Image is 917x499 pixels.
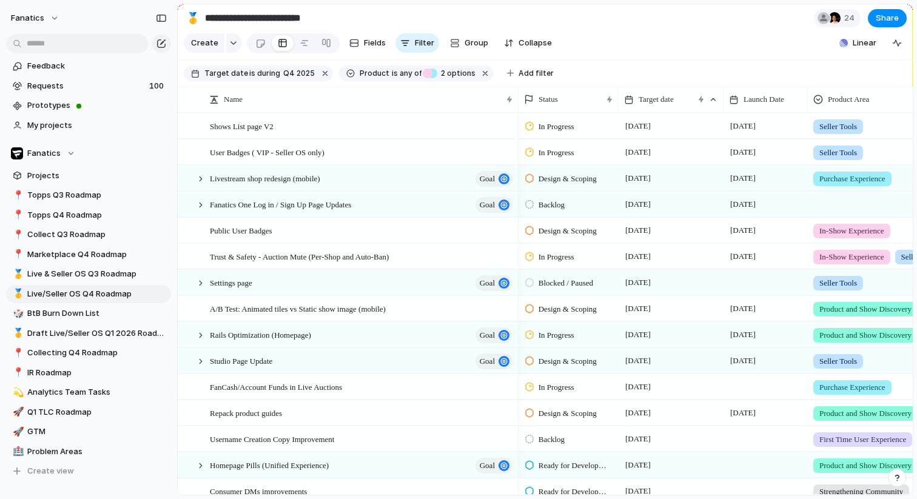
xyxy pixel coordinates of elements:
[539,251,574,263] span: In Progress
[622,275,654,290] span: [DATE]
[27,367,167,379] span: IR Roadmap
[13,247,21,261] div: 📍
[11,327,23,340] button: 🥇
[6,403,171,421] a: 🚀Q1 TLC Roadmap
[727,301,759,316] span: [DATE]
[210,406,282,420] span: Repack product guides
[6,364,171,382] div: 📍IR Roadmap
[6,186,171,204] a: 📍Topps Q3 Roadmap
[727,327,759,342] span: [DATE]
[11,249,23,261] button: 📍
[819,355,857,367] span: Seller Tools
[727,406,759,420] span: [DATE]
[11,386,23,398] button: 💫
[475,458,512,474] button: goal
[6,265,171,283] a: 🥇Live & Seller OS Q3 Roadmap
[210,197,351,211] span: Fanatics One Log in / Sign Up Page Updates
[11,189,23,201] button: 📍
[11,12,44,24] span: fanatics
[6,285,171,303] div: 🥇Live/Seller OS Q4 Roadmap
[13,208,21,222] div: 📍
[622,249,654,264] span: [DATE]
[5,8,65,28] button: fanatics
[281,67,317,80] button: Q4 2025
[622,432,654,446] span: [DATE]
[27,465,74,477] span: Create view
[149,80,166,92] span: 100
[210,484,307,498] span: Consumer DMs improvements
[183,8,203,28] button: 🥇
[539,381,574,394] span: In Progress
[539,199,565,211] span: Backlog
[539,355,597,367] span: Design & Scoping
[819,303,912,315] span: Product and Show Discovery
[210,380,342,394] span: FanCash/Account Funds in Live Auctions
[13,287,21,301] div: 🥇
[13,307,21,321] div: 🎲
[6,304,171,323] a: 🎲BtB Burn Down List
[539,121,574,133] span: In Progress
[255,68,280,79] span: during
[819,173,885,185] span: Purchase Experience
[819,381,885,394] span: Purchase Experience
[6,324,171,343] a: 🥇Draft Live/Seller OS Q1 2026 Roadmap
[819,486,903,498] span: Strengthening Community
[727,119,759,133] span: [DATE]
[184,33,224,53] button: Create
[27,249,167,261] span: Marketplace Q4 Roadmap
[344,33,391,53] button: Fields
[844,12,858,24] span: 24
[27,307,167,320] span: BtB Burn Down List
[475,197,512,213] button: goal
[6,226,171,244] div: 📍Collect Q3 Roadmap
[622,484,654,498] span: [DATE]
[622,353,654,368] span: [DATE]
[853,37,876,49] span: Linear
[475,353,512,369] button: goal
[539,147,574,159] span: In Progress
[249,68,255,79] span: is
[539,329,574,341] span: In Progress
[204,68,248,79] span: Target date
[480,457,495,474] span: goal
[437,68,475,79] span: options
[6,383,171,401] div: 💫Analytics Team Tasks
[210,432,334,446] span: Username Creation Copy Improvement
[210,171,320,185] span: Livestream shop redesign (mobile)
[519,68,554,79] span: Add filter
[11,446,23,458] button: 🏥
[11,347,23,359] button: 📍
[210,119,274,133] span: Shows List page V2
[6,144,171,162] button: Fanatics
[444,33,494,53] button: Group
[283,68,315,79] span: Q4 2025
[6,77,171,95] a: Requests100
[475,171,512,187] button: goal
[360,68,389,79] span: Product
[727,197,759,212] span: [DATE]
[6,167,171,185] a: Projects
[835,34,881,52] button: Linear
[480,196,495,213] span: goal
[11,268,23,280] button: 🥇
[539,225,597,237] span: Design & Scoping
[364,37,386,49] span: Fields
[622,171,654,186] span: [DATE]
[11,209,23,221] button: 📍
[27,347,167,359] span: Collecting Q4 Roadmap
[828,93,869,105] span: Product Area
[423,67,478,80] button: 2 options
[539,434,565,446] span: Backlog
[395,33,439,53] button: Filter
[6,206,171,224] a: 📍Topps Q4 Roadmap
[6,344,171,362] div: 📍Collecting Q4 Roadmap
[6,443,171,461] div: 🏥Problem Areas
[6,423,171,441] a: 🚀GTM
[27,327,167,340] span: Draft Live/Seller OS Q1 2026 Roadmap
[539,460,608,472] span: Ready for Development
[11,229,23,241] button: 📍
[392,68,398,79] span: is
[622,301,654,316] span: [DATE]
[210,301,386,315] span: A/B Test: Animated tiles vs Static show image (mobile)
